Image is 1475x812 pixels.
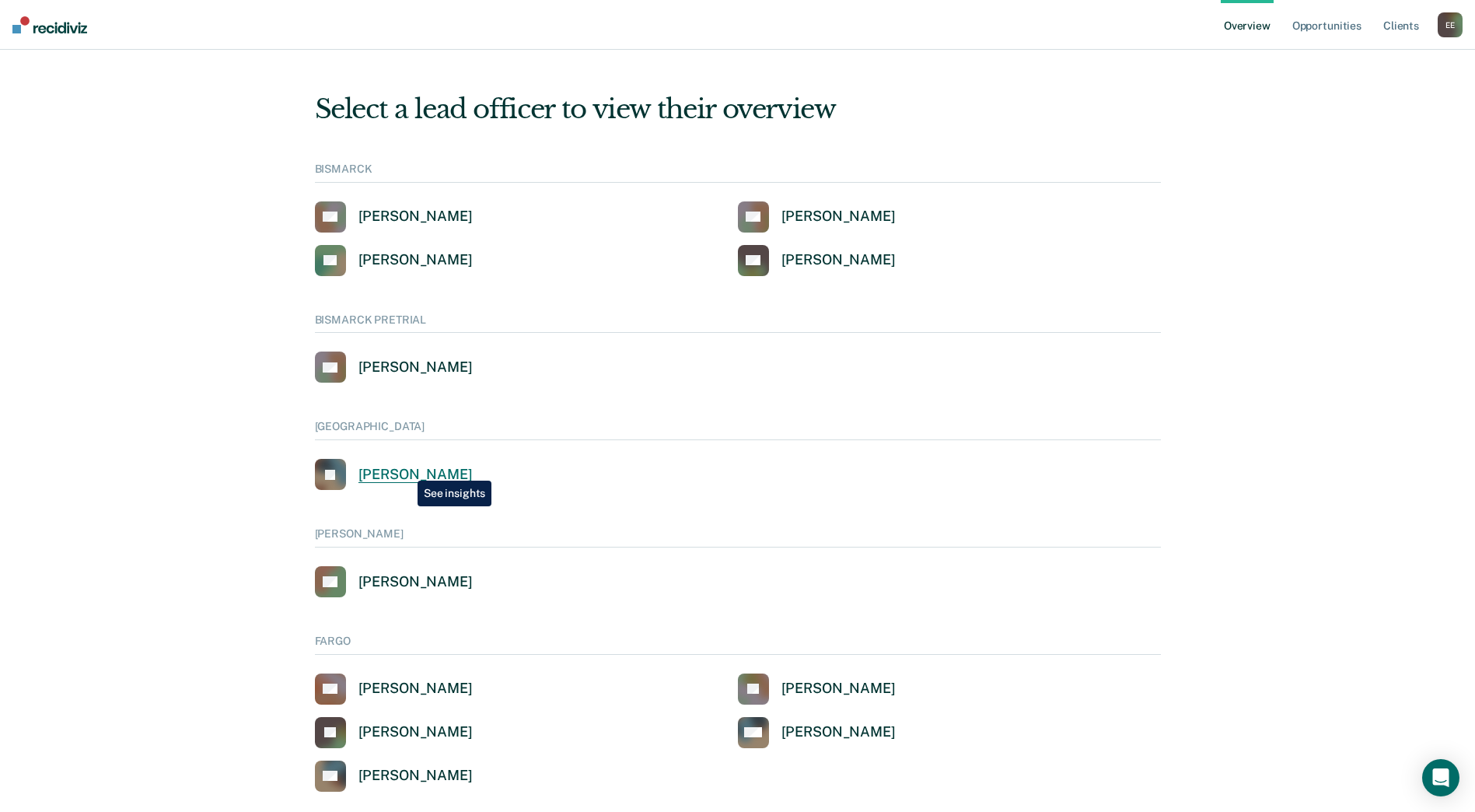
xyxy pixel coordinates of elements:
[315,566,473,597] a: [PERSON_NAME]
[358,723,473,741] div: [PERSON_NAME]
[781,208,896,226] div: [PERSON_NAME]
[781,680,896,698] div: [PERSON_NAME]
[1438,12,1463,37] button: EE
[358,251,473,269] div: [PERSON_NAME]
[315,93,1161,125] div: Select a lead officer to view their overview
[1422,759,1459,796] div: Open Intercom Messenger
[738,674,896,705] a: [PERSON_NAME]
[315,761,473,792] a: [PERSON_NAME]
[315,245,473,276] a: [PERSON_NAME]
[738,717,896,748] a: [PERSON_NAME]
[781,723,896,741] div: [PERSON_NAME]
[738,201,896,233] a: [PERSON_NAME]
[315,352,473,383] a: [PERSON_NAME]
[315,717,473,748] a: [PERSON_NAME]
[781,251,896,269] div: [PERSON_NAME]
[315,635,1161,655] div: FARGO
[315,674,473,705] a: [PERSON_NAME]
[315,420,1161,440] div: [GEOGRAPHIC_DATA]
[358,680,473,698] div: [PERSON_NAME]
[315,163,1161,183] div: BISMARCK
[358,359,473,376] div: [PERSON_NAME]
[315,313,1161,334] div: BISMARCK PRETRIAL
[12,16,87,33] img: Recidiviz
[358,573,473,591] div: [PERSON_NAME]
[315,527,1161,548] div: [PERSON_NAME]
[358,466,473,484] div: [PERSON_NAME]
[738,245,896,276] a: [PERSON_NAME]
[315,201,473,233] a: [PERSON_NAME]
[358,208,473,226] div: [PERSON_NAME]
[1438,12,1463,37] div: E E
[315,459,473,490] a: [PERSON_NAME]
[358,767,473,785] div: [PERSON_NAME]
